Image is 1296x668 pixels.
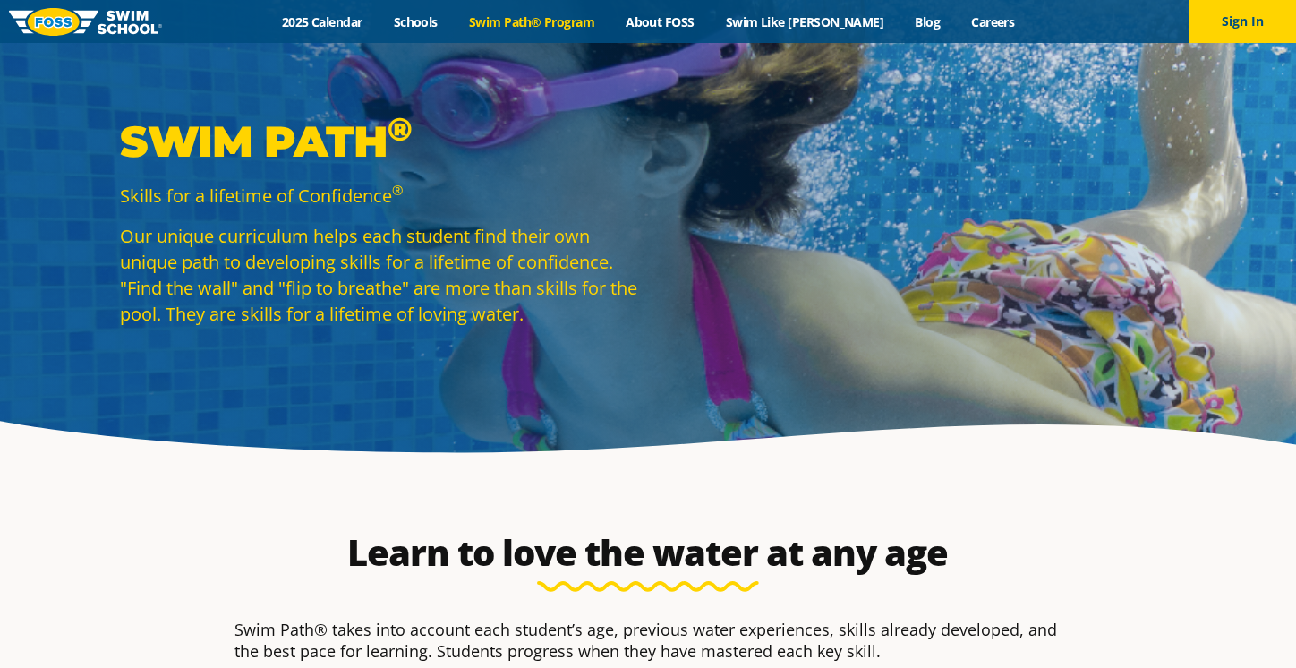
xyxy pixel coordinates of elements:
sup: ® [392,181,403,199]
sup: ® [388,109,412,149]
p: Our unique curriculum helps each student find their own unique path to developing skills for a li... [120,223,639,327]
p: Swim Path [120,115,639,168]
a: Swim Like [PERSON_NAME] [710,13,900,30]
a: About FOSS [610,13,711,30]
a: Schools [378,13,453,30]
a: Blog [900,13,956,30]
a: 2025 Calendar [266,13,378,30]
a: Swim Path® Program [453,13,610,30]
a: Careers [956,13,1030,30]
img: FOSS Swim School Logo [9,8,162,36]
h2: Learn to love the water at any age [226,531,1070,574]
p: Skills for a lifetime of Confidence [120,183,639,209]
p: Swim Path® takes into account each student’s age, previous water experiences, skills already deve... [234,619,1062,662]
